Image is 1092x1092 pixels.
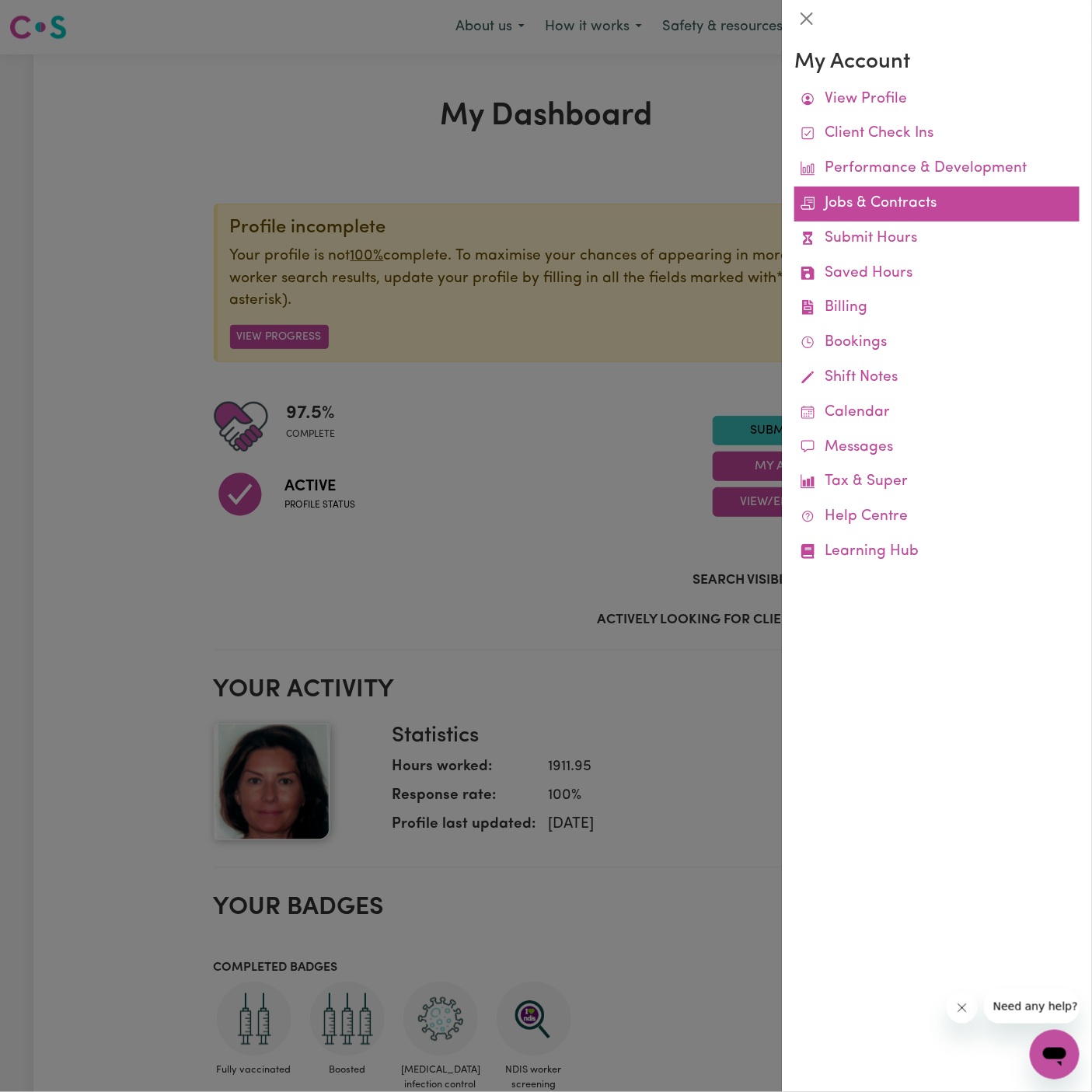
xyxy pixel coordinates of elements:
a: Billing [794,291,1080,326]
h3: My Account [794,50,1080,76]
iframe: Message from company [984,989,1080,1024]
a: Jobs & Contracts [794,187,1080,222]
button: Close [794,6,819,31]
a: Submit Hours [794,222,1080,256]
a: View Profile [794,82,1080,117]
iframe: Close message [947,993,978,1024]
a: Saved Hours [794,256,1080,291]
a: Client Check Ins [794,117,1080,152]
a: Messages [794,431,1080,466]
a: Tax & Super [794,465,1080,500]
a: Calendar [794,396,1080,431]
a: Help Centre [794,500,1080,535]
iframe: Button to launch messaging window [1030,1030,1080,1080]
a: Shift Notes [794,361,1080,396]
a: Performance & Development [794,152,1080,187]
a: Learning Hub [794,535,1080,570]
a: Bookings [794,326,1080,361]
